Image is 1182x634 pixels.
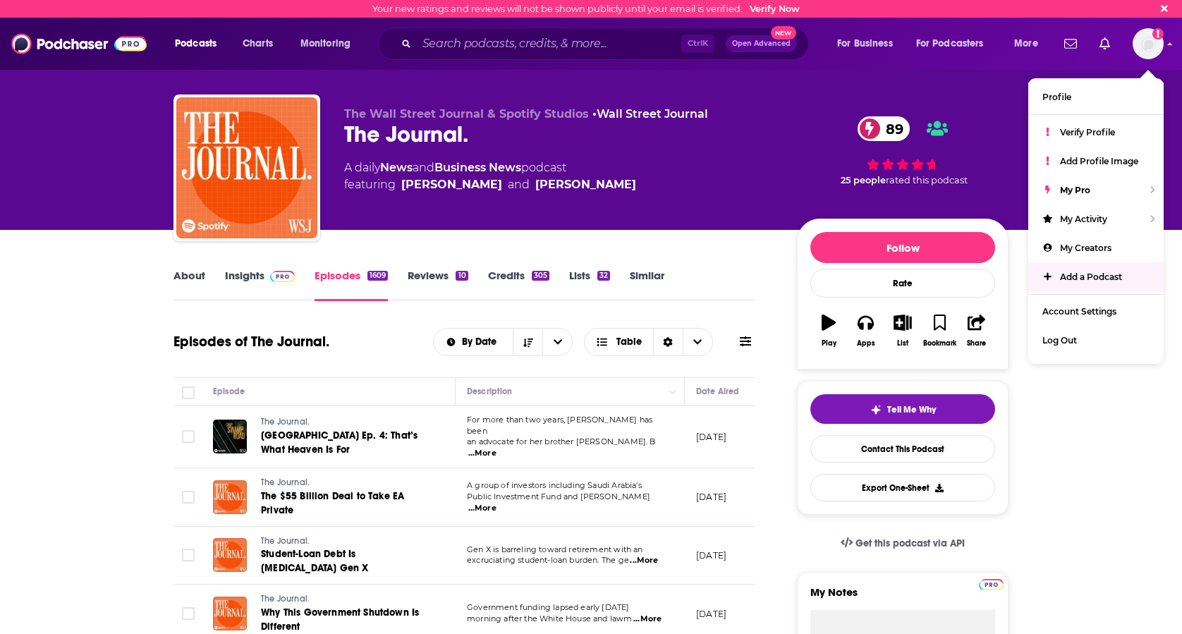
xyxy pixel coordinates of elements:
a: The $55 Billion Deal to Take EA Private [261,489,430,518]
img: User Profile [1133,28,1164,59]
a: Pro website [979,577,1004,590]
span: Open Advanced [732,40,791,47]
button: open menu [827,32,910,55]
div: Episode [213,383,245,400]
div: Description [467,383,512,400]
span: Government funding lapsed early [DATE] [467,602,630,612]
button: open menu [1004,32,1056,55]
a: Wall Street Journal [597,107,708,121]
span: and [508,176,530,193]
a: The Journal. [261,593,430,606]
img: Podchaser Pro [270,271,295,282]
a: Show notifications dropdown [1059,32,1083,56]
div: Sort Direction [653,329,683,355]
span: ...More [468,503,496,514]
span: A group of investors including Saudi Arabia’s [467,480,642,490]
span: Table [616,337,642,347]
div: A daily podcast [344,159,636,193]
span: Podcasts [175,34,217,54]
button: Sort Direction [513,329,542,355]
a: Add a Podcast [1028,262,1164,291]
p: [DATE] [696,549,726,561]
a: InsightsPodchaser Pro [225,269,295,301]
a: Credits305 [488,269,549,301]
img: Podchaser Pro [979,579,1004,590]
div: 32 [597,271,610,281]
a: Get this podcast via API [829,526,976,561]
span: The Journal. [261,536,310,546]
p: [DATE] [696,491,726,503]
span: ...More [630,555,658,566]
a: Student-Loan Debt Is [MEDICAL_DATA] Gen X [261,547,430,575]
a: Podchaser - Follow, Share and Rate Podcasts [11,30,147,57]
span: For Business [837,34,893,54]
span: Account Settings [1042,306,1116,317]
span: excruciating student-loan burden. The ge [467,555,629,565]
a: Profile [1028,83,1164,111]
span: Why This Government Shutdown Is Different [261,606,419,633]
span: ...More [468,448,496,459]
span: My Activity [1060,214,1107,224]
button: open menu [165,32,235,55]
a: Show notifications dropdown [1094,32,1116,56]
span: Toggle select row [182,607,195,620]
span: 89 [872,116,910,141]
span: The Journal. [261,417,310,427]
button: open menu [542,329,572,355]
span: The $55 Billion Deal to Take EA Private [261,490,404,516]
a: Add Profile Image [1028,147,1164,176]
button: Share [958,305,995,356]
span: Profile [1042,92,1071,102]
div: 1609 [367,271,388,281]
div: Play [822,339,836,348]
span: For more than two years, [PERSON_NAME] has been [467,415,652,436]
div: Bookmark [923,339,956,348]
button: Export One-Sheet [810,474,995,501]
span: Charts [243,34,273,54]
a: Contact This Podcast [810,435,995,463]
span: and [413,161,434,174]
span: Add Profile Image [1060,156,1138,166]
a: [GEOGRAPHIC_DATA] Ep. 4: That’s What Heaven Is For [261,429,430,457]
ul: Show profile menu [1028,78,1164,364]
span: The Wall Street Journal & Spotify Studios [344,107,589,121]
button: Bookmark [921,305,958,356]
svg: Email not verified [1152,28,1164,39]
span: Ctrl K [681,35,714,53]
div: List [897,339,908,348]
span: rated this podcast [886,175,968,185]
div: Apps [857,339,875,348]
button: Show profile menu [1133,28,1164,59]
button: Apps [847,305,884,356]
button: Open AdvancedNew [726,35,797,52]
p: [DATE] [696,431,726,443]
a: Lists32 [569,269,610,301]
span: Toggle select row [182,491,195,504]
span: My Creators [1060,243,1111,253]
div: Search podcasts, credits, & more... [391,28,822,60]
span: The Journal. [261,594,310,604]
span: • [592,107,708,121]
span: [GEOGRAPHIC_DATA] Ep. 4: That’s What Heaven Is For [261,429,418,456]
a: The Journal. [261,477,430,489]
img: The Journal. [176,97,317,238]
h1: Episodes of The Journal. [173,333,329,350]
a: Business News [434,161,521,174]
button: open menu [907,32,1004,55]
a: Kate Linebaugh [401,176,502,193]
a: 89 [858,116,910,141]
div: Date Aired [696,383,739,400]
a: About [173,269,205,301]
span: New [771,26,796,39]
a: The Journal. [261,535,430,548]
span: Toggle select row [182,549,195,561]
a: Why This Government Shutdown Is Different [261,606,430,634]
a: The Journal. [261,416,430,429]
p: [DATE] [696,608,726,620]
a: Similar [630,269,664,301]
span: Public Investment Fund and [PERSON_NAME] [467,492,650,501]
span: Student-Loan Debt Is [MEDICAL_DATA] Gen X [261,548,368,574]
a: Verify Now [750,4,800,14]
a: Account Settings [1028,297,1164,326]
